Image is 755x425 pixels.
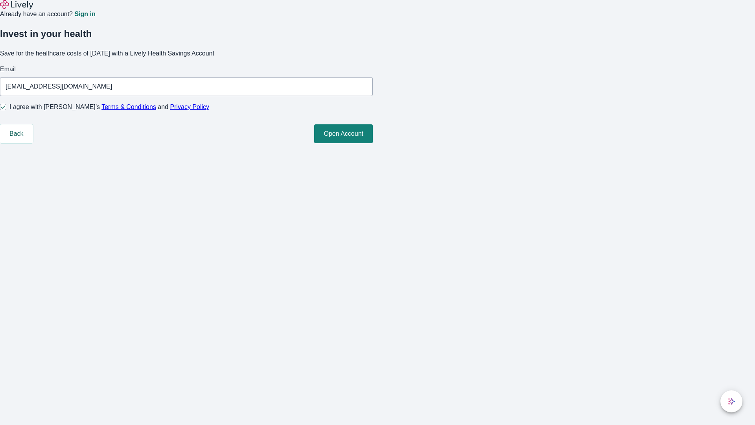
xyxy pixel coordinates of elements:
a: Terms & Conditions [101,103,156,110]
svg: Lively AI Assistant [727,397,735,405]
button: chat [720,390,742,412]
a: Privacy Policy [170,103,210,110]
a: Sign in [74,11,95,17]
span: I agree with [PERSON_NAME]’s and [9,102,209,112]
button: Open Account [314,124,373,143]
